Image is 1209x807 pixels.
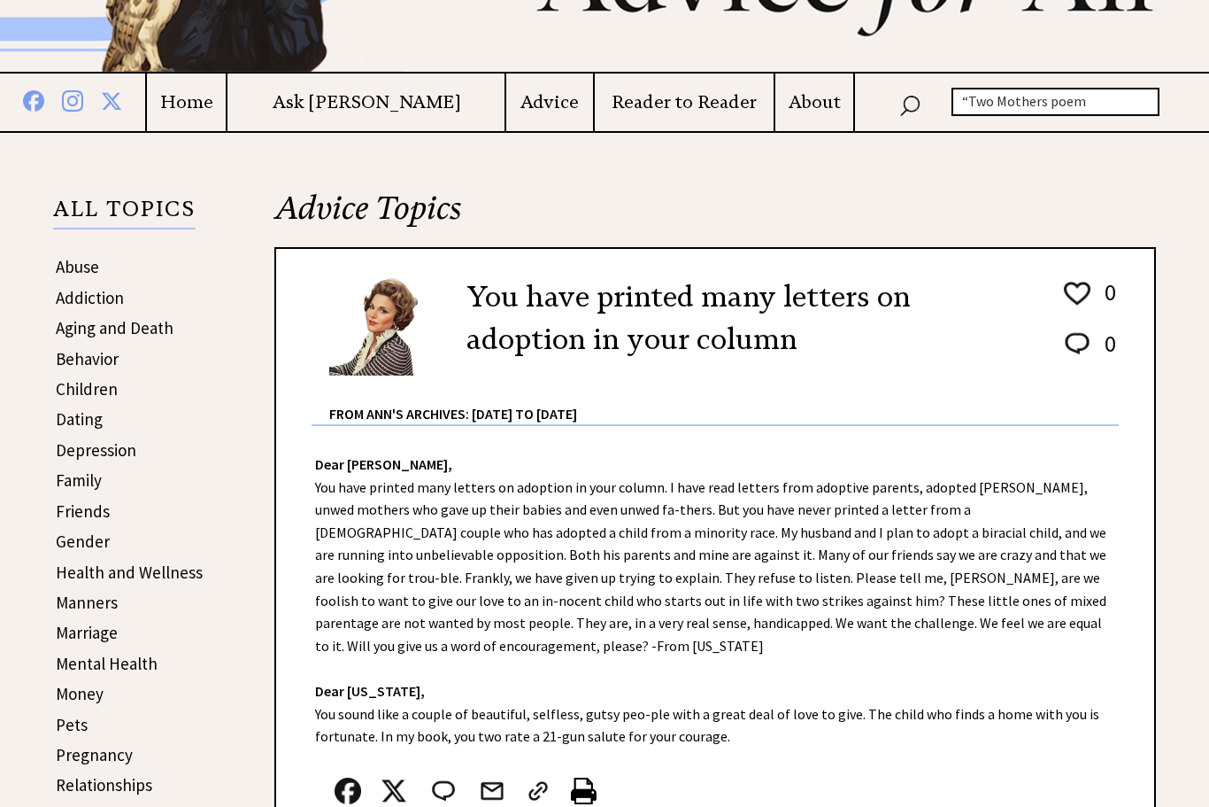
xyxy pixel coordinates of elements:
a: Aging and Death [56,317,173,338]
img: facebook%20blue.png [23,87,44,112]
strong: Dear [US_STATE], [315,682,425,700]
img: printer%20icon.png [571,778,597,804]
a: Pets [56,714,88,735]
img: search_nav.png [899,91,920,117]
img: facebook.png [335,778,361,804]
p: ALL TOPICS [53,199,196,229]
img: message_round%202.png [428,778,458,804]
img: instagram%20blue.png [62,87,83,112]
a: Gender [56,531,110,552]
img: x%20blue.png [101,88,122,112]
input: search [951,88,1159,116]
a: Money [56,683,104,704]
a: Ask [PERSON_NAME] [227,91,504,113]
a: Health and Wellness [56,562,203,583]
a: Children [56,378,118,400]
a: Abuse [56,256,99,277]
a: About [775,91,853,113]
a: Reader to Reader [595,91,774,113]
a: Dating [56,408,103,430]
a: Family [56,469,102,491]
h2: Advice Topics [274,187,1156,247]
img: mail.png [479,778,505,804]
a: Marriage [56,622,118,643]
a: Relationships [56,774,152,795]
strong: Dear [PERSON_NAME], [315,455,452,473]
td: 0 [1096,277,1117,327]
div: From Ann's Archives: [DATE] to [DATE] [329,377,1119,424]
a: Behavior [56,348,119,369]
img: link_02.png [525,778,551,804]
img: heart_outline%201.png [1061,278,1093,309]
td: 0 [1096,329,1117,376]
img: x_small.png [381,778,407,804]
h2: You have printed many letters on adoption in your column [466,275,1035,361]
a: Depression [56,439,136,461]
a: Mental Health [56,653,158,674]
a: Addiction [56,287,124,308]
img: Ann6%20v2%20small.png [329,275,440,376]
img: message_round%202.png [1061,330,1093,358]
a: Pregnancy [56,744,133,765]
a: Home [147,91,226,113]
a: Friends [56,500,110,522]
a: Manners [56,592,118,613]
a: Advice [506,91,593,113]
